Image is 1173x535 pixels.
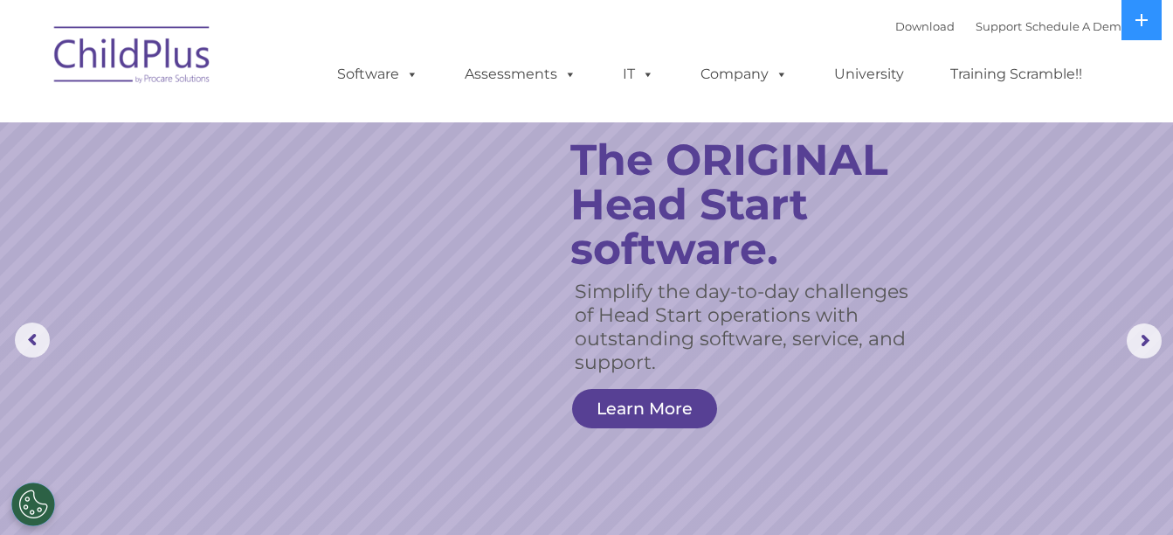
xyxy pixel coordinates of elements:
button: Cookies Settings [11,483,55,526]
img: ChildPlus by Procare Solutions [45,14,220,101]
a: Support [976,19,1022,33]
rs-layer: Simplify the day-to-day challenges of Head Start operations with outstanding software, service, a... [575,280,918,374]
a: Learn More [572,389,717,428]
a: Download [895,19,955,33]
a: IT [605,57,672,92]
a: Assessments [447,57,594,92]
span: Phone number [243,187,317,200]
rs-layer: The ORIGINAL Head Start software. [570,137,936,271]
a: Training Scramble!! [933,57,1100,92]
font: | [895,19,1128,33]
a: Company [683,57,805,92]
a: Software [320,57,436,92]
a: University [817,57,921,92]
span: Last name [243,115,296,129]
a: Schedule A Demo [1025,19,1128,33]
